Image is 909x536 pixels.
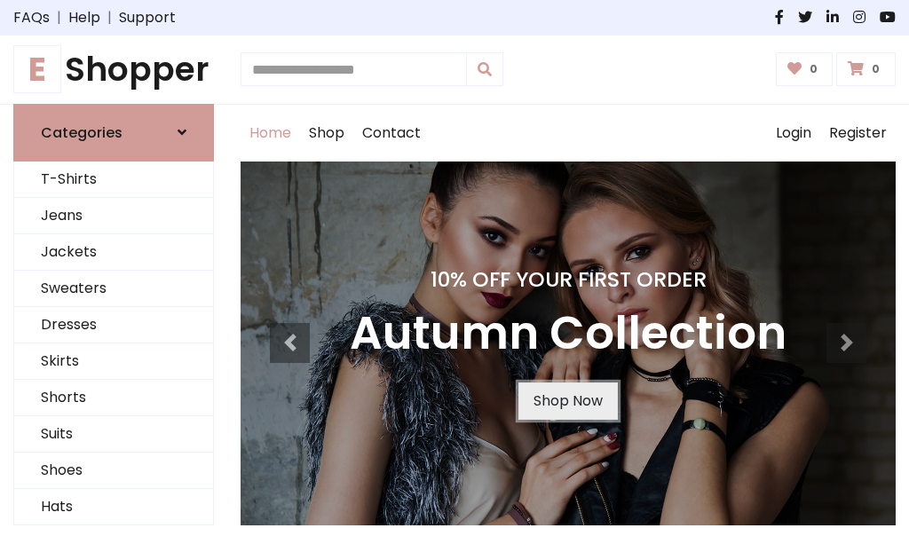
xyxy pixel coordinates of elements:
[867,61,884,77] span: 0
[13,50,214,90] a: EShopper
[13,50,214,90] h1: Shopper
[14,489,213,525] a: Hats
[100,7,119,28] span: |
[300,105,353,162] a: Shop
[14,198,213,234] a: Jeans
[350,267,786,292] h4: 10% Off Your First Order
[14,380,213,416] a: Shorts
[41,124,123,141] h6: Categories
[350,306,786,361] h3: Autumn Collection
[14,234,213,271] a: Jackets
[836,52,896,86] a: 0
[14,343,213,380] a: Skirts
[353,105,430,162] a: Contact
[13,104,214,162] a: Categories
[14,453,213,489] a: Shoes
[518,382,618,420] a: Shop Now
[68,7,100,28] a: Help
[767,105,820,162] a: Login
[14,416,213,453] a: Suits
[820,105,896,162] a: Register
[14,162,213,198] a: T-Shirts
[805,61,822,77] span: 0
[119,7,176,28] a: Support
[14,307,213,343] a: Dresses
[241,105,300,162] a: Home
[13,7,50,28] a: FAQs
[776,52,834,86] a: 0
[13,45,61,93] span: E
[14,271,213,307] a: Sweaters
[50,7,68,28] span: |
